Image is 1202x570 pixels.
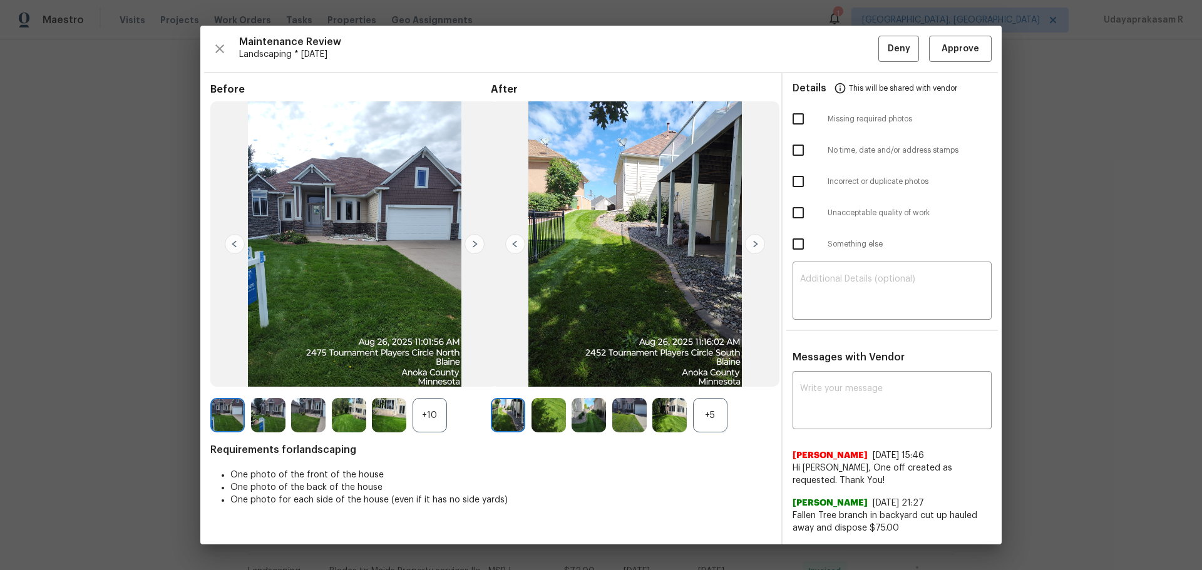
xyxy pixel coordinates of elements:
button: Deny [878,36,919,63]
span: Something else [828,239,992,250]
span: [PERSON_NAME] [793,449,868,462]
div: +5 [693,398,727,432]
span: Approve [942,41,979,57]
img: left-chevron-button-url [225,234,245,254]
li: One photo of the front of the house [230,469,771,481]
span: Hi [PERSON_NAME], One off created as requested. Thank You! [793,462,992,487]
div: Unacceptable quality of work [783,197,1002,228]
span: Incorrect or duplicate photos [828,176,992,187]
span: Requirements for landscaping [210,444,771,456]
span: Unacceptable quality of work [828,208,992,218]
span: Missing required photos [828,114,992,125]
span: [DATE] 21:27 [873,499,924,507]
div: +10 [413,398,447,432]
div: No time, date and/or address stamps [783,135,1002,166]
div: Incorrect or duplicate photos [783,166,1002,197]
span: [PERSON_NAME] [793,497,868,509]
span: Fallen Tree branch in backyard cut up hauled away and dispose $75.00 [793,509,992,534]
span: Before [210,83,491,96]
span: Messages with Vendor [793,352,905,362]
span: Maintenance Review [239,36,878,48]
img: right-chevron-button-url [745,234,765,254]
span: No time, date and/or address stamps [828,145,992,156]
span: After [491,83,771,96]
img: left-chevron-button-url [505,234,525,254]
span: Details [793,73,826,103]
div: Something else [783,228,1002,260]
div: Missing required photos [783,103,1002,135]
span: Landscaping * [DATE] [239,48,878,61]
button: Approve [929,36,992,63]
img: right-chevron-button-url [465,234,485,254]
li: One photo of the back of the house [230,481,771,494]
span: This will be shared with vendor [849,73,957,103]
span: [DATE] 15:46 [873,451,924,460]
span: Deny [888,41,910,57]
li: One photo for each side of the house (even if it has no side yards) [230,494,771,506]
